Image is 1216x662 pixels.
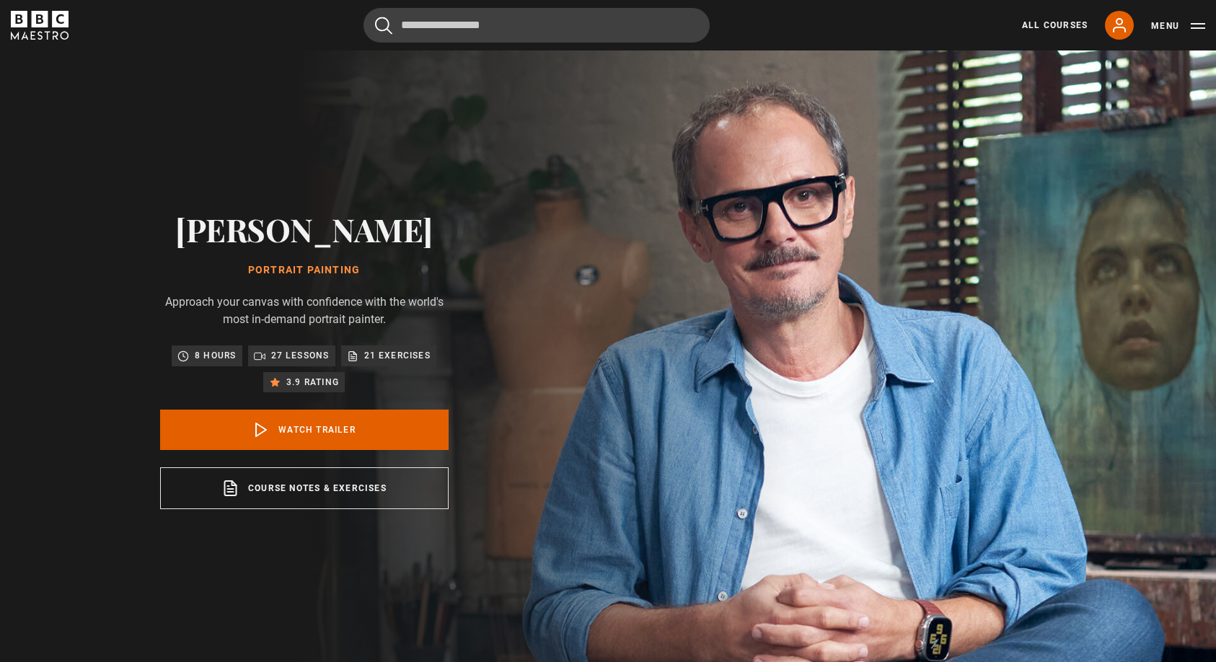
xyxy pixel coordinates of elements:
[160,265,449,276] h1: Portrait Painting
[364,8,710,43] input: Search
[160,410,449,450] a: Watch Trailer
[195,348,236,363] p: 8 hours
[375,17,392,35] button: Submit the search query
[11,11,69,40] svg: BBC Maestro
[1151,19,1205,33] button: Toggle navigation
[364,348,431,363] p: 21 exercises
[1022,19,1088,32] a: All Courses
[160,211,449,247] h2: [PERSON_NAME]
[271,348,330,363] p: 27 lessons
[286,375,339,389] p: 3.9 rating
[160,294,449,328] p: Approach your canvas with confidence with the world's most in-demand portrait painter.
[160,467,449,509] a: Course notes & exercises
